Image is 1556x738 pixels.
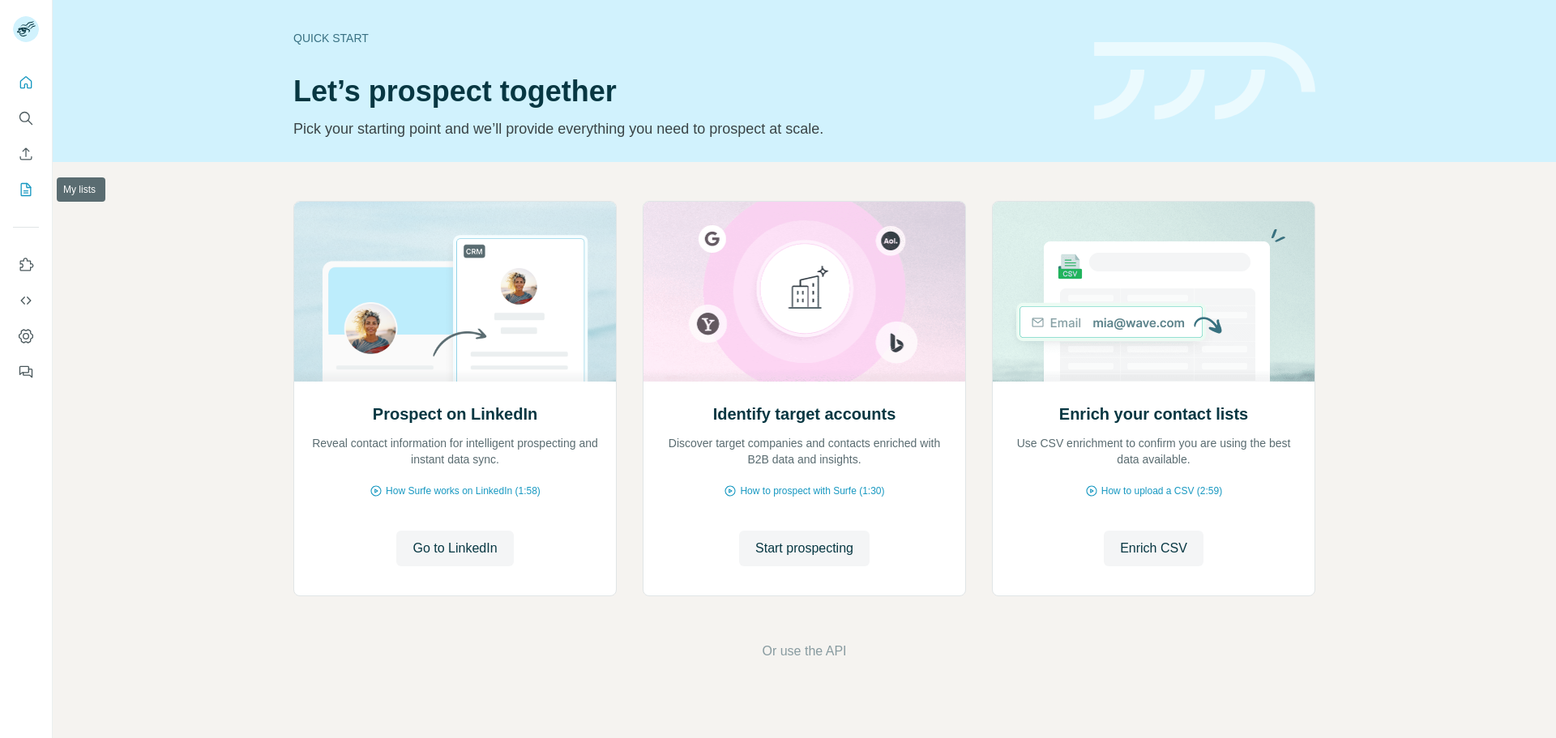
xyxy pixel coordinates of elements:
[1120,539,1187,558] span: Enrich CSV
[13,357,39,386] button: Feedback
[739,531,870,566] button: Start prospecting
[1094,42,1315,121] img: banner
[1104,531,1203,566] button: Enrich CSV
[713,403,896,425] h2: Identify target accounts
[1059,403,1248,425] h2: Enrich your contact lists
[643,202,966,382] img: Identify target accounts
[293,75,1075,108] h1: Let’s prospect together
[755,539,853,558] span: Start prospecting
[992,202,1315,382] img: Enrich your contact lists
[413,539,497,558] span: Go to LinkedIn
[13,139,39,169] button: Enrich CSV
[293,30,1075,46] div: Quick start
[293,117,1075,140] p: Pick your starting point and we’ll provide everything you need to prospect at scale.
[373,403,537,425] h2: Prospect on LinkedIn
[1101,484,1222,498] span: How to upload a CSV (2:59)
[660,435,949,467] p: Discover target companies and contacts enriched with B2B data and insights.
[13,175,39,204] button: My lists
[293,202,617,382] img: Prospect on LinkedIn
[310,435,600,467] p: Reveal contact information for intelligent prospecting and instant data sync.
[13,250,39,279] button: Use Surfe on LinkedIn
[386,484,541,498] span: How Surfe works on LinkedIn (1:58)
[13,322,39,351] button: Dashboard
[396,531,513,566] button: Go to LinkedIn
[13,68,39,97] button: Quick start
[762,642,846,661] button: Or use the API
[740,484,884,498] span: How to prospect with Surfe (1:30)
[13,104,39,133] button: Search
[13,286,39,315] button: Use Surfe API
[1009,435,1298,467] p: Use CSV enrichment to confirm you are using the best data available.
